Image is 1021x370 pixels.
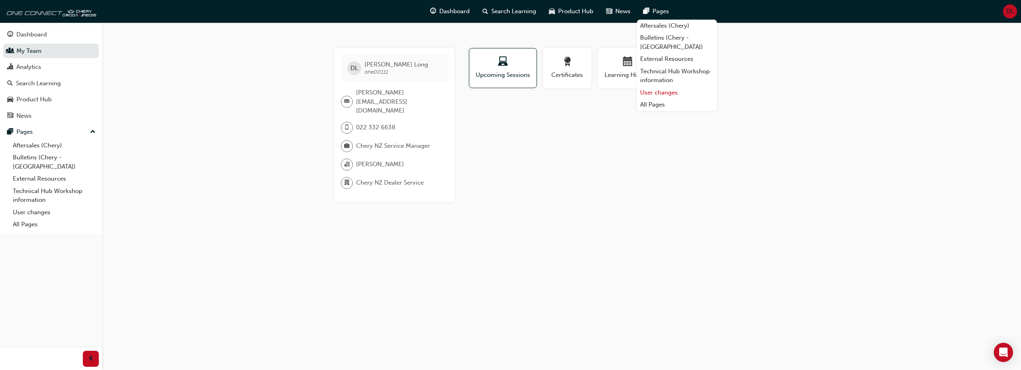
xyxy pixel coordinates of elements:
span: department-icon [344,178,350,188]
div: Pages [16,127,33,137]
button: DashboardMy TeamAnalyticsSearch LearningProduct HubNews [3,26,99,125]
span: calendar-icon [623,57,633,68]
span: award-icon [563,57,572,68]
span: Pages [653,7,669,16]
button: Pages [3,125,99,139]
a: Bulletins (Chery - [GEOGRAPHIC_DATA]) [10,151,99,173]
span: Chery NZ Service Manager [356,141,430,151]
span: guage-icon [430,6,436,16]
span: news-icon [606,6,612,16]
a: Analytics [3,60,99,74]
span: Certificates [549,70,585,80]
span: DL [350,64,358,73]
span: email-icon [344,97,350,107]
a: External Resources [10,173,99,185]
span: search-icon [7,80,13,87]
a: Product Hub [3,92,99,107]
span: pages-icon [643,6,649,16]
span: organisation-icon [344,159,350,170]
span: News [615,7,631,16]
span: people-icon [7,48,13,55]
div: Analytics [16,62,41,72]
a: Technical Hub Workshop information [637,65,717,86]
a: news-iconNews [600,3,637,20]
button: Upcoming Sessions [469,48,537,88]
div: News [16,111,32,121]
span: 022 332 6638 [356,123,395,132]
span: guage-icon [7,31,13,38]
span: Dashboard [439,7,470,16]
span: DL [1006,7,1014,16]
span: briefcase-icon [344,141,350,151]
span: car-icon [7,96,13,103]
span: search-icon [482,6,488,16]
a: User changes [637,86,717,99]
div: Product Hub [16,95,52,104]
a: Aftersales (Chery) [10,139,99,152]
span: pages-icon [7,129,13,136]
a: All Pages [10,218,99,231]
span: Upcoming Sessions [475,70,531,80]
a: News [3,109,99,123]
span: Search Learning [491,7,536,16]
a: Dashboard [3,27,99,42]
a: Search Learning [3,76,99,91]
span: Product Hub [558,7,593,16]
img: oneconnect [4,3,96,19]
a: External Resources [637,53,717,65]
span: mobile-icon [344,123,350,133]
a: My Team [3,44,99,58]
span: [PERSON_NAME] [356,160,404,169]
div: Open Intercom Messenger [994,343,1013,362]
a: car-iconProduct Hub [543,3,600,20]
a: Technical Hub Workshop information [10,185,99,206]
span: Learning History [604,70,652,80]
span: [PERSON_NAME][EMAIL_ADDRESS][DOMAIN_NAME] [356,88,442,115]
span: laptop-icon [498,57,508,68]
span: chart-icon [7,64,13,71]
div: Search Learning [16,79,61,88]
span: car-icon [549,6,555,16]
span: prev-icon [88,354,94,364]
span: up-icon [90,127,96,137]
span: news-icon [7,113,13,120]
div: Dashboard [16,30,47,39]
a: Bulletins (Chery - [GEOGRAPHIC_DATA]) [637,32,717,53]
a: pages-iconPages [637,3,675,20]
a: All Pages [637,99,717,111]
a: Aftersales (Chery) [637,20,717,32]
button: DL [1003,4,1017,18]
span: Chery NZ Dealer Service [356,178,424,187]
a: guage-iconDashboard [424,3,476,20]
button: Learning History [598,48,658,88]
a: User changes [10,206,99,219]
span: one00111 [364,68,388,75]
a: search-iconSearch Learning [476,3,543,20]
button: Certificates [543,48,591,88]
span: [PERSON_NAME] Long [364,61,428,68]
